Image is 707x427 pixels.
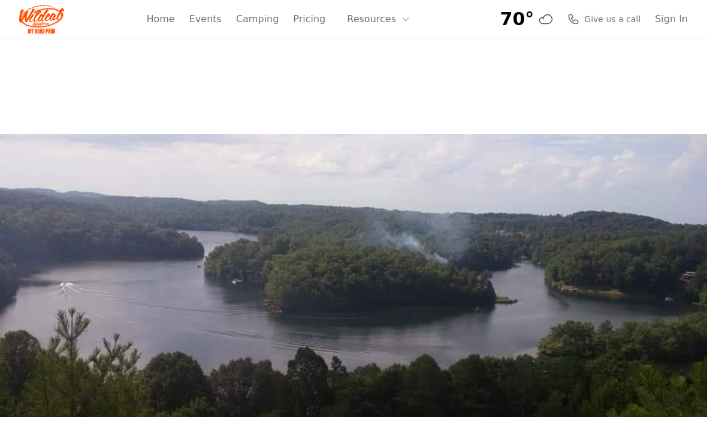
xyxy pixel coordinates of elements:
a: Events [189,12,222,26]
a: Camping [236,12,279,26]
a: Home [146,12,174,26]
a: Give us a call [567,13,640,25]
span: Give us a call [584,13,640,25]
button: Resources [340,7,418,31]
a: Pricing [293,12,325,26]
a: Sign In [655,12,688,26]
img: Wildcat Logo [19,5,64,34]
span: 70° [500,8,534,30]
